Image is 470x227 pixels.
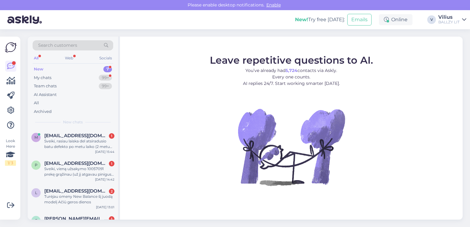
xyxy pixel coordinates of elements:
div: Try free [DATE]: [295,16,345,23]
div: Sveiki, rasiau laiska del atsiradusio batu defekto po metu laiko (2 metu garantinis dar nepraejas... [44,138,114,149]
b: 5,724 [285,67,297,73]
div: [DATE] 13:01 [96,205,114,209]
div: My chats [34,75,51,81]
span: Leave repetitive questions to AI. [210,54,373,66]
div: Team chats [34,83,57,89]
span: m [34,135,38,140]
span: linadirmontaite123@gmail.com [44,188,108,194]
div: Web [64,54,74,62]
div: Archived [34,109,52,115]
b: New! [295,17,308,22]
div: Socials [98,54,113,62]
div: 1 [109,133,114,139]
div: 7 [103,66,112,72]
div: 1 [109,216,114,222]
div: All [33,54,40,62]
div: Vilius [438,15,460,20]
div: 2 [109,189,114,194]
div: 1 [109,161,114,166]
a: ViliusBALLZY LIT [438,15,466,25]
p: You’ve already had contacts via Askly. Every one counts. AI replies 24/7. Start working smarter [... [210,67,373,86]
div: Look Here [5,138,16,166]
div: [DATE] 14:42 [95,177,114,182]
span: Search customers [38,42,77,49]
span: New chats [63,119,83,125]
div: 1 / 3 [5,160,16,166]
img: Askly Logo [5,42,17,53]
span: psyooze@gmail.com [44,161,108,166]
div: [DATE] 15:44 [95,149,114,154]
span: l [35,190,37,195]
div: New [34,66,43,72]
span: Enable [265,2,283,8]
div: Sveiki, vieną užsakymo 10057091 prekę grąžinau (už jį atgavau pinigus), bet po to gavau papildomą... [44,166,114,177]
span: p [35,163,38,167]
span: madelyte.e@gmail.com [44,133,108,138]
div: BALLZY LIT [438,20,460,25]
button: Emails [347,14,372,26]
div: Online [379,14,412,25]
div: All [34,100,39,106]
div: Turėjau omeny New Balance šį juodą modelį Ačiū geros dienos [44,194,114,205]
span: sestakauskas.v@gmail.com [44,216,108,221]
div: 99+ [99,75,112,81]
img: No Chat active [236,91,347,202]
div: V [427,15,436,24]
div: 99+ [99,83,112,89]
div: AI Assistant [34,92,57,98]
span: s [35,218,37,223]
